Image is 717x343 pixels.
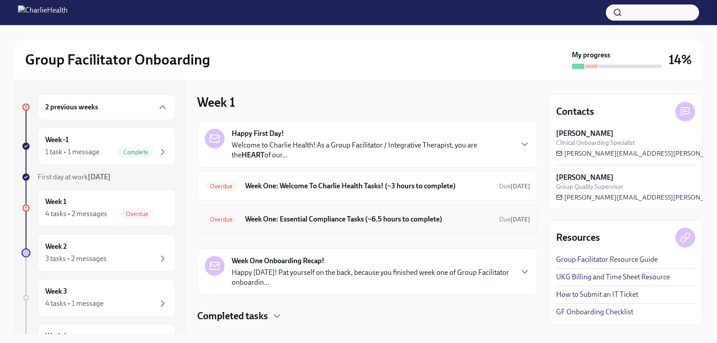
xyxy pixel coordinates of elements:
[45,287,67,296] h6: Week 3
[38,173,111,181] span: First day at work
[510,182,530,190] strong: [DATE]
[88,173,111,181] strong: [DATE]
[499,182,530,190] span: Due
[556,105,594,118] h4: Contacts
[556,307,633,317] a: GF Onboarding Checklist
[22,279,176,317] a: Week 34 tasks • 1 message
[22,234,176,272] a: Week 23 tasks • 2 messages
[45,254,107,264] div: 3 tasks • 2 messages
[669,52,692,68] h3: 14%
[556,231,600,244] h4: Resources
[232,268,512,287] p: Happy [DATE]! Pat yourself on the back, because you finished week one of Group Facilitator onboar...
[499,216,530,223] span: Due
[45,147,99,157] div: 1 task • 1 message
[45,197,66,207] h6: Week 1
[232,129,284,139] strong: Happy First Day!
[45,299,104,308] div: 4 tasks • 1 message
[556,182,623,191] span: Group Quality Supervisor
[556,129,613,139] strong: [PERSON_NAME]
[510,216,530,223] strong: [DATE]
[45,102,98,112] h6: 2 previous weeks
[556,272,670,282] a: UKG Billing and Time Sheet Resource
[22,172,176,182] a: First day at work[DATE]
[499,215,530,224] span: September 9th, 2025 09:00
[18,5,68,20] img: CharlieHealth
[205,212,530,226] a: OverdueWeek One: Essential Compliance Tasks (~6.5 hours to complete)Due[DATE]
[45,135,69,145] h6: Week -1
[556,255,658,265] a: Group Facilitator Resource Guide
[38,94,176,120] div: 2 previous weeks
[205,183,238,190] span: Overdue
[245,214,492,224] h6: Week One: Essential Compliance Tasks (~6.5 hours to complete)
[197,309,268,323] h4: Completed tasks
[22,127,176,165] a: Week -11 task • 1 messageComplete
[205,216,238,223] span: Overdue
[556,139,635,147] span: Clinical Onboarding Specialist
[197,309,538,323] div: Completed tasks
[118,149,154,156] span: Complete
[205,179,530,193] a: OverdueWeek One: Welcome To Charlie Health Tasks! (~3 hours to complete)Due[DATE]
[197,94,235,110] h3: Week 1
[245,181,492,191] h6: Week One: Welcome To Charlie Health Tasks! (~3 hours to complete)
[499,182,530,191] span: September 9th, 2025 09:00
[572,50,610,60] strong: My progress
[22,189,176,227] a: Week 14 tasks • 2 messagesOverdue
[45,209,107,219] div: 4 tasks • 2 messages
[242,151,264,159] strong: HEART
[45,242,67,252] h6: Week 2
[121,211,154,217] span: Overdue
[556,173,613,182] strong: [PERSON_NAME]
[232,140,512,160] p: Welcome to Charlie Health! As a Group Facilitator / Integrative Therapist, you are the of our...
[45,331,67,341] h6: Week 4
[25,51,210,69] h2: Group Facilitator Onboarding
[556,290,638,300] a: How to Submit an IT Ticket
[232,256,324,266] strong: Week One Onboarding Recap!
